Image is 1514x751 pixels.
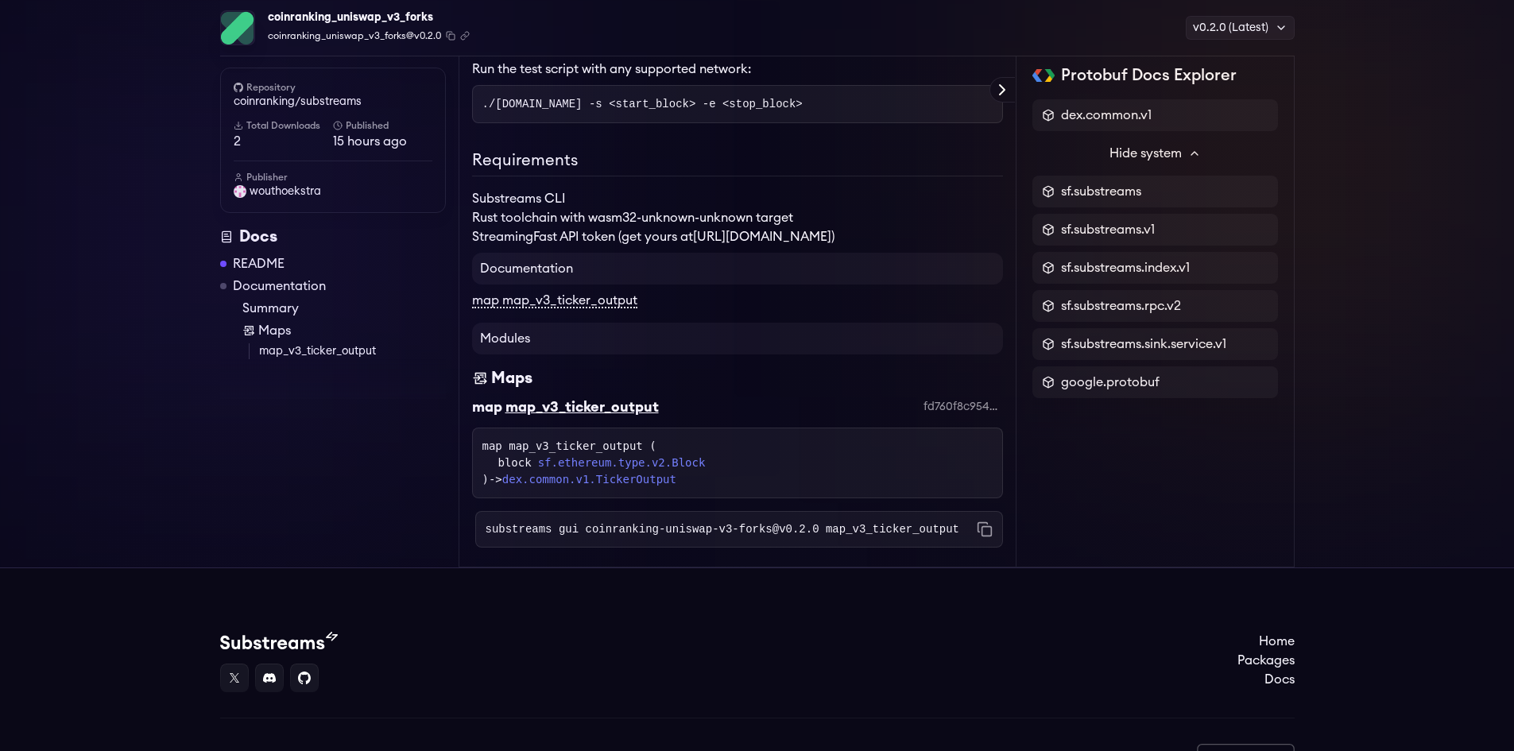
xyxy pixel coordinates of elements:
[1061,220,1155,239] span: sf.substreams.v1
[1061,64,1237,87] h2: Protobuf Docs Explorer
[333,119,432,132] h6: Published
[1186,16,1295,40] div: v0.2.0 (Latest)
[242,324,255,337] img: Map icon
[472,149,1003,176] h2: Requirements
[242,321,446,340] a: Maps
[482,98,803,110] span: ./[DOMAIN_NAME] -s <start_block> -e <stop_block>
[242,299,446,318] a: Summary
[234,184,432,199] a: wouthoekstra
[250,184,321,199] span: wouthoekstra
[491,367,532,389] div: Maps
[924,399,1003,415] div: fd760f8c9544ff2ef59057d4d7dd7dff352a4dff
[1061,296,1181,315] span: sf.substreams.rpc.v2
[505,396,659,418] div: map_v3_ticker_output
[234,81,432,94] h6: Repository
[486,521,960,537] code: substreams gui coinranking-uniswap-v3-forks@v0.2.0 map_v3_ticker_output
[1032,69,1055,82] img: Protobuf
[1061,182,1141,201] span: sf.substreams
[234,171,432,184] h6: Publisher
[977,521,993,537] button: Copy command to clipboard
[498,455,993,471] div: block
[472,396,502,418] div: map
[234,83,243,92] img: github
[1237,632,1295,651] a: Home
[220,632,338,651] img: Substream's logo
[1032,137,1278,169] button: Hide system
[472,294,637,308] a: map map_v3_ticker_output
[472,323,1003,354] h4: Modules
[221,11,254,45] img: Package Logo
[1237,651,1295,670] a: Packages
[538,455,706,471] a: sf.ethereum.type.v2.Block
[693,230,831,243] a: [URL][DOMAIN_NAME]
[333,132,432,151] span: 15 hours ago
[502,473,676,486] a: dex.common.v1.TickerOutput
[472,367,488,389] img: Maps icon
[1237,670,1295,689] a: Docs
[472,208,1003,227] li: Rust toolchain with wasm32-unknown-unknown target
[233,254,285,273] a: README
[1061,106,1152,125] span: dex.common.v1
[234,94,432,110] a: coinranking/substreams
[460,31,470,41] button: Copy .spkg link to clipboard
[1061,373,1160,392] span: google.protobuf
[234,132,333,151] span: 2
[472,60,1003,79] p: Run the test script with any supported network:
[259,343,446,359] a: map_v3_ticker_output
[482,438,993,488] div: map map_v3_ticker_output ( )
[233,277,326,296] a: Documentation
[472,253,1003,285] h4: Documentation
[1109,144,1182,163] span: Hide system
[1061,258,1190,277] span: sf.substreams.index.v1
[268,6,470,29] div: coinranking_uniswap_v3_forks
[472,227,1003,246] li: StreamingFast API token (get yours at )
[220,226,446,248] div: Docs
[446,31,455,41] button: Copy package name and version
[234,119,333,132] h6: Total Downloads
[489,473,676,486] span: ->
[472,189,1003,208] li: Substreams CLI
[268,29,441,43] span: coinranking_uniswap_v3_forks@v0.2.0
[234,185,246,198] img: User Avatar
[1061,335,1226,354] span: sf.substreams.sink.service.v1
